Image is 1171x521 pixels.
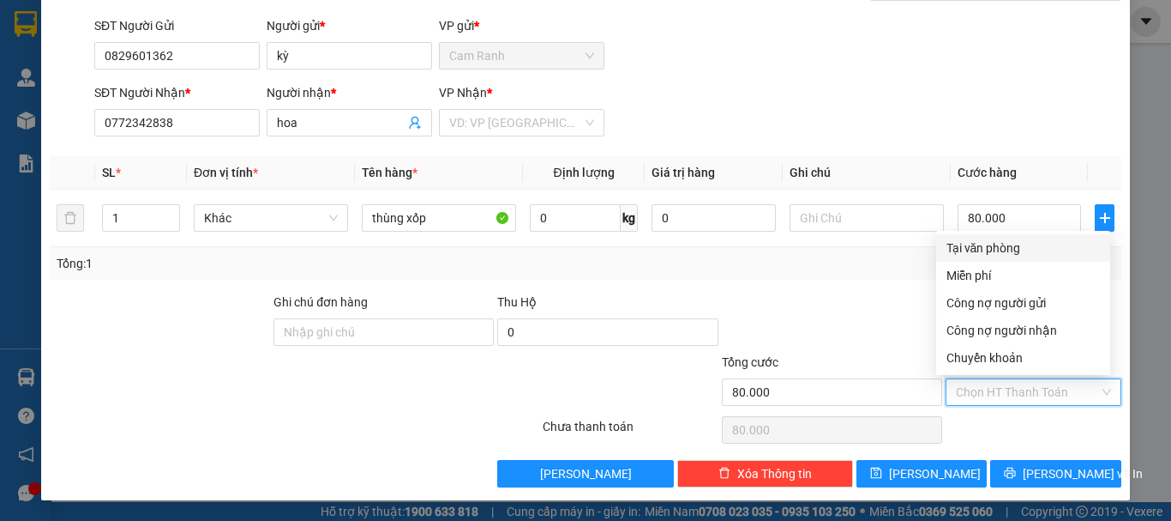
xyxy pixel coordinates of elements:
div: [PERSON_NAME] [147,15,284,53]
div: SĐT Người Nhận [94,83,260,102]
span: Tên hàng [362,166,417,179]
th: Ghi chú [783,156,951,190]
span: [PERSON_NAME] [889,464,981,483]
span: printer [1004,467,1016,481]
button: printer[PERSON_NAME] và In [990,460,1121,488]
div: Công nợ người nhận [946,321,1100,340]
div: Chuyển khoản [946,348,1100,367]
input: Ghi chú đơn hàng [273,318,494,346]
div: Cước gửi hàng sẽ được ghi vào công nợ của người gửi [936,289,1110,317]
div: 0935951061 [147,74,284,98]
span: [PERSON_NAME] [540,464,632,483]
span: Đã thu : [13,110,65,128]
button: deleteXóa Thông tin [677,460,853,488]
div: SĐT Người Gửi [94,16,260,35]
span: VP Nhận [439,86,487,100]
label: Ghi chú đơn hàng [273,295,368,309]
span: Nhận: [147,15,188,33]
div: Công nợ người gửi [946,294,1100,312]
span: Cam Ranh [449,43,594,69]
span: Giá trị hàng [652,166,715,179]
div: Tại văn phòng [946,239,1100,257]
span: Khác [204,205,338,231]
div: Tổng: 1 [57,254,453,273]
div: tây [15,35,135,56]
button: [PERSON_NAME] [497,460,673,488]
span: Thu Hộ [497,295,537,309]
span: Đơn vị tính [194,166,258,179]
span: Gửi: [15,16,41,34]
div: Chưa thanh toán [541,417,720,447]
button: save[PERSON_NAME] [856,460,988,488]
input: 0 [652,204,775,232]
span: Xóa Thông tin [737,464,812,483]
div: Người gửi [267,16,432,35]
div: Cước gửi hàng sẽ được ghi vào công nợ của người nhận [936,317,1110,344]
span: save [870,467,882,481]
div: tuấn [147,53,284,74]
div: Miễn phí [946,266,1100,285]
div: 20.000 [13,108,137,129]
span: Cước hàng [958,166,1017,179]
span: plus [1096,211,1114,225]
div: Cam Ranh [15,15,135,35]
span: user-add [408,116,422,130]
span: Tổng cước [722,355,778,369]
span: SL [102,166,116,179]
span: kg [621,204,638,232]
div: Người nhận [267,83,432,102]
div: 0905288704 [15,56,135,80]
span: delete [718,467,730,481]
input: Ghi Chú [790,204,944,232]
div: VP gửi [439,16,604,35]
button: plus [1095,204,1114,232]
span: [PERSON_NAME] và In [1023,464,1143,483]
span: Định lượng [553,166,614,179]
button: delete [57,204,84,232]
input: VD: Bàn, Ghế [362,204,516,232]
